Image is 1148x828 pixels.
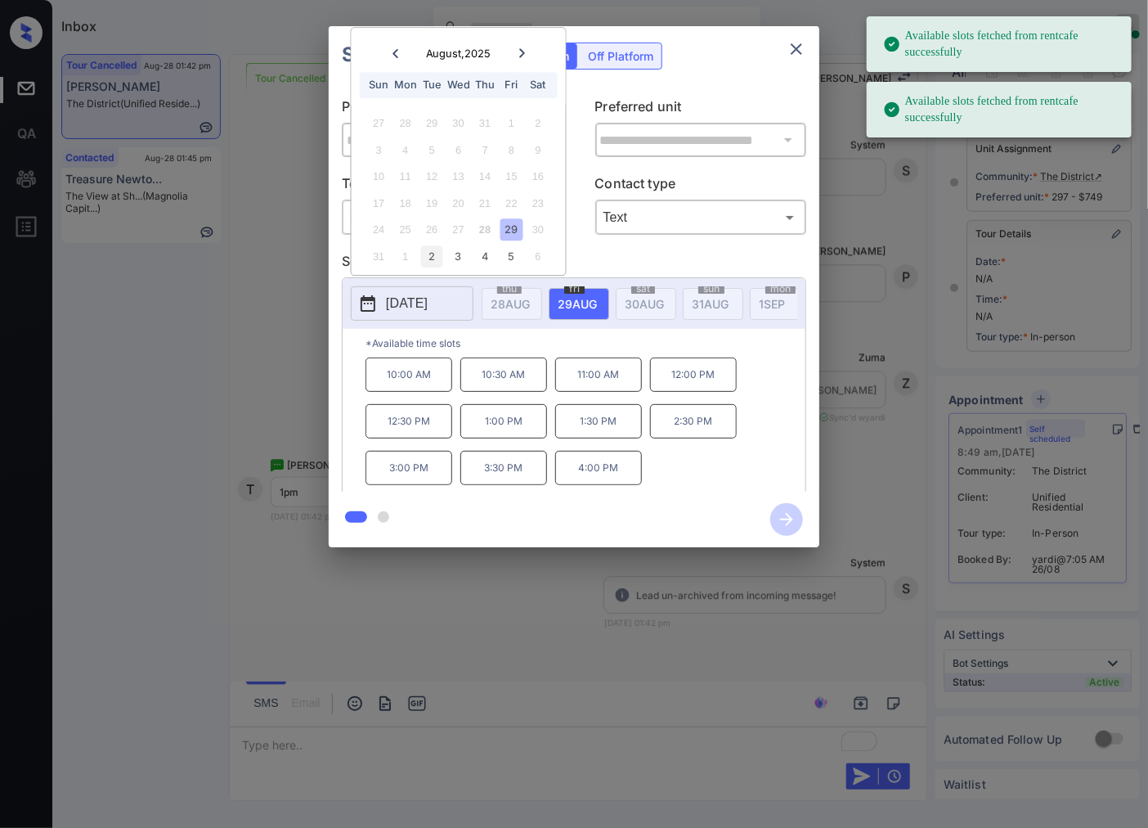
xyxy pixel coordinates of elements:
div: Not available Saturday, August 30th, 2025 [527,219,549,241]
div: Choose Tuesday, September 2nd, 2025 [421,245,443,268]
p: Contact type [595,173,807,200]
div: Not available Saturday, August 23rd, 2025 [527,192,549,214]
p: 1:00 PM [460,404,547,439]
p: *Available time slots [365,329,805,358]
div: Not available Sunday, August 10th, 2025 [368,166,390,188]
div: Sun [368,74,390,97]
div: Not available Tuesday, August 5th, 2025 [421,139,443,161]
div: Choose Thursday, September 4th, 2025 [474,245,496,268]
div: Not available Saturday, August 2nd, 2025 [527,113,549,135]
div: Not available Friday, August 15th, 2025 [500,166,522,188]
div: Wed [447,74,469,97]
div: Not available Wednesday, August 20th, 2025 [447,192,469,214]
p: 12:30 PM [365,404,452,439]
div: Choose Friday, September 5th, 2025 [500,245,522,268]
div: Not available Monday, August 18th, 2025 [394,192,416,214]
div: Text [599,204,803,231]
div: In Person [346,204,549,231]
div: Not available Thursday, August 28th, 2025 [474,219,496,241]
span: 29 AUG [558,297,597,311]
p: 10:30 AM [460,358,547,392]
div: Available slots fetched from rentcafe successfully [883,21,1119,67]
div: Not available Sunday, August 24th, 2025 [368,219,390,241]
div: Not available Monday, August 11th, 2025 [394,166,416,188]
button: btn-next [760,498,813,541]
p: 12:00 PM [650,358,737,392]
h2: Schedule Tour [329,26,496,83]
p: 10:00 AM [365,358,452,392]
div: Not available Monday, July 28th, 2025 [394,113,416,135]
div: Not available Tuesday, July 29th, 2025 [421,113,443,135]
div: Not available Thursday, August 14th, 2025 [474,166,496,188]
button: close [780,33,813,65]
div: Choose Wednesday, September 3rd, 2025 [447,245,469,268]
div: Not available Sunday, July 27th, 2025 [368,113,390,135]
div: Not available Friday, August 22nd, 2025 [500,192,522,214]
div: Not available Sunday, August 17th, 2025 [368,192,390,214]
div: Tue [421,74,443,97]
div: Not available Tuesday, August 12th, 2025 [421,166,443,188]
p: 2:30 PM [650,404,737,439]
p: Select slot [342,251,806,277]
div: Not available Monday, August 4th, 2025 [394,139,416,161]
div: month 2025-08 [357,110,560,270]
p: 3:30 PM [460,451,547,485]
div: Not available Saturday, August 9th, 2025 [527,139,549,161]
div: Sat [527,74,549,97]
div: Thu [474,74,496,97]
div: Not available Monday, September 1st, 2025 [394,245,416,268]
div: Available slots fetched from rentcafe successfully [883,87,1119,133]
p: 1:30 PM [555,404,642,439]
div: Not available Tuesday, August 19th, 2025 [421,192,443,214]
button: [DATE] [351,286,473,321]
div: Off Platform [580,43,661,69]
div: Not available Monday, August 25th, 2025 [394,219,416,241]
div: Not available Wednesday, August 6th, 2025 [447,139,469,161]
div: Not available Wednesday, July 30th, 2025 [447,113,469,135]
div: date-select [549,288,609,320]
div: Not available Wednesday, August 13th, 2025 [447,166,469,188]
div: Not available Wednesday, August 27th, 2025 [447,219,469,241]
div: Choose Friday, August 29th, 2025 [500,219,522,241]
div: Not available Friday, August 8th, 2025 [500,139,522,161]
p: 4:00 PM [555,451,642,485]
span: fri [564,284,585,294]
div: Not available Thursday, August 21st, 2025 [474,192,496,214]
p: 3:00 PM [365,451,452,485]
div: Not available Tuesday, August 26th, 2025 [421,219,443,241]
p: 11:00 AM [555,358,642,392]
div: Not available Saturday, August 16th, 2025 [527,166,549,188]
div: Not available Thursday, July 31st, 2025 [474,113,496,135]
div: Not available Sunday, August 31st, 2025 [368,245,390,268]
div: Not available Thursday, August 7th, 2025 [474,139,496,161]
div: Not available Saturday, September 6th, 2025 [527,245,549,268]
p: Tour type [342,173,554,200]
div: Mon [394,74,416,97]
p: [DATE] [386,294,428,313]
div: Not available Sunday, August 3rd, 2025 [368,139,390,161]
p: Preferred unit [595,97,807,123]
p: Preferred community [342,97,554,123]
div: Fri [500,74,522,97]
div: Not available Friday, August 1st, 2025 [500,113,522,135]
